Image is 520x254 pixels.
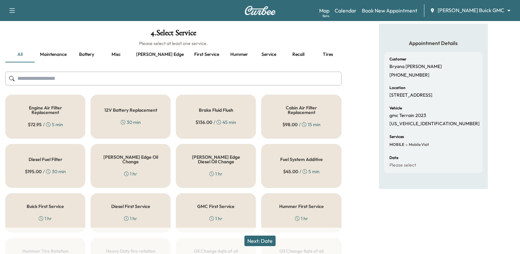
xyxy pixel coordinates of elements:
[131,47,189,62] button: [PERSON_NAME] edge
[384,39,483,47] h5: Appointment Details
[407,142,429,147] span: Mobile Visit
[295,215,308,222] div: 1 hr
[187,155,245,164] h5: [PERSON_NAME] Edge Diesel Oil Change
[101,155,160,164] h5: [PERSON_NAME] Edge Oil Change
[209,215,222,222] div: 1 hr
[280,157,323,162] h5: Fuel System Additive
[335,7,357,14] a: Calendar
[29,157,62,162] h5: Diesel Fuel Filter
[283,168,320,175] div: / 5 min
[389,86,406,90] h6: Location
[224,47,254,62] button: Hummer
[25,168,66,175] div: / 30 min
[28,121,63,128] div: / 5 min
[283,168,298,175] span: $ 45.00
[438,7,504,14] span: [PERSON_NAME] Buick GMC
[279,204,324,209] h5: Hummer First Service
[199,108,233,112] h5: Brake Fluid Flush
[5,47,35,62] button: all
[389,156,398,160] h6: Date
[121,119,141,126] div: 30 min
[72,47,101,62] button: Battery
[101,47,131,62] button: Misc
[209,171,222,177] div: 1 hr
[389,121,480,127] p: [US_VEHICLE_IDENTIFICATION_NUMBER]
[389,162,416,168] p: Please select
[254,47,283,62] button: Service
[389,106,402,110] h6: Vehicle
[111,204,150,209] h5: Diesel First Service
[389,57,406,61] h6: Customer
[319,7,329,14] a: MapBeta
[5,29,342,40] h1: 4 . Select Service
[389,64,442,70] p: Bryana [PERSON_NAME]
[282,121,321,128] div: / 15 min
[389,72,429,78] p: [PHONE_NUMBER]
[39,215,52,222] div: 1 hr
[28,121,42,128] span: $ 72.95
[389,142,404,147] span: MOBILE
[27,204,64,209] h5: Buick First Service
[197,204,235,209] h5: GMC First Service
[322,13,329,18] div: Beta
[104,108,157,112] h5: 12V Battery Replacement
[272,105,330,115] h5: Cabin Air Filter Replacement
[124,171,137,177] div: 1 hr
[16,105,74,115] h5: Engine Air Filter Replacement
[196,119,212,126] span: $ 136.00
[389,135,404,139] h6: Services
[244,236,276,246] button: Next: Date
[25,168,42,175] span: $ 195.00
[389,92,432,98] p: [STREET_ADDRESS]
[283,47,313,62] button: Recall
[196,119,236,126] div: / 45 min
[389,113,426,119] p: gmc Terrain 2023
[362,7,417,14] a: Book New Appointment
[313,47,343,62] button: Tires
[35,47,72,62] button: Maintenance
[124,215,137,222] div: 1 hr
[282,121,298,128] span: $ 98.00
[5,47,342,62] div: basic tabs example
[5,40,342,47] h6: Please select at least one service.
[404,141,407,148] span: -
[244,6,276,15] img: Curbee Logo
[189,47,224,62] button: First service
